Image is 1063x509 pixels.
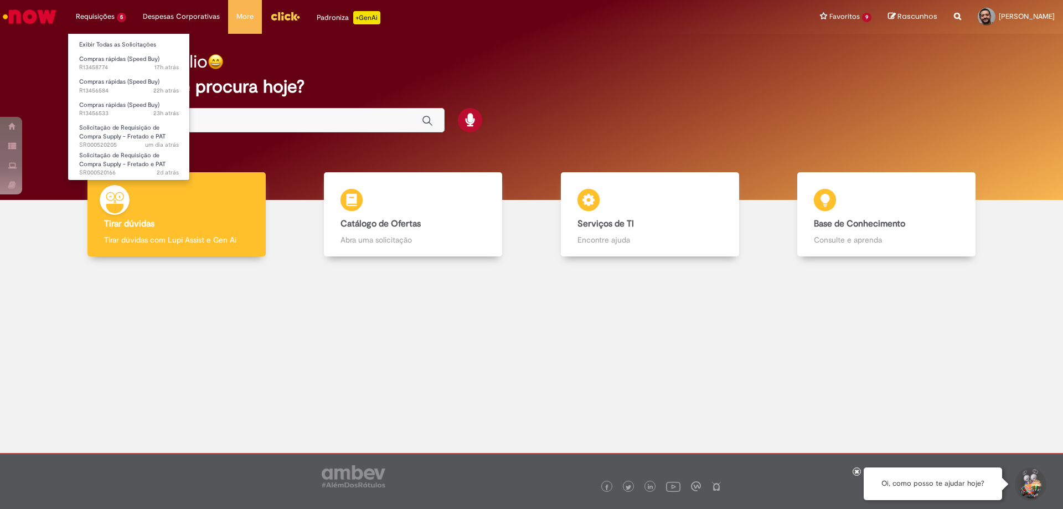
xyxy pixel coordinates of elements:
[145,141,179,149] time: 27/08/2025 14:50:13
[626,485,631,490] img: logo_footer_twitter.png
[604,485,610,490] img: logo_footer_facebook.png
[117,13,126,22] span: 5
[76,11,115,22] span: Requisições
[862,13,871,22] span: 9
[79,55,159,63] span: Compras rápidas (Speed Buy)
[68,99,190,120] a: Aberto R13456533 : Compras rápidas (Speed Buy)
[79,78,159,86] span: Compras rápidas (Speed Buy)
[888,12,937,22] a: Rascunhos
[236,11,254,22] span: More
[666,479,680,493] img: logo_footer_youtube.png
[353,11,380,24] p: +GenAi
[1013,467,1046,501] button: Iniciar Conversa de Suporte
[154,63,179,71] span: 17h atrás
[143,11,220,22] span: Despesas Corporativas
[814,218,905,229] b: Base de Conhecimento
[153,109,179,117] span: 23h atrás
[153,86,179,95] time: 28/08/2025 10:18:26
[295,172,532,257] a: Catálogo de Ofertas Abra uma solicitação
[864,467,1002,500] div: Oi, como posso te ajudar hoje?
[340,234,486,245] p: Abra uma solicitação
[648,484,653,491] img: logo_footer_linkedin.png
[68,150,190,173] a: Aberto SR000520166 : Solicitação de Requisição de Compra Supply - Fretado e PAT
[104,218,154,229] b: Tirar dúvidas
[897,11,937,22] span: Rascunhos
[68,39,190,51] a: Exibir Todas as Solicitações
[104,234,249,245] p: Tirar dúvidas com Lupi Assist e Gen Ai
[531,172,768,257] a: Serviços de TI Encontre ajuda
[79,141,179,150] span: SR000520205
[711,481,721,491] img: logo_footer_naosei.png
[153,86,179,95] span: 22h atrás
[270,8,300,24] img: click_logo_yellow_360x200.png
[829,11,860,22] span: Favoritos
[153,109,179,117] time: 28/08/2025 10:11:56
[79,124,166,141] span: Solicitação de Requisição de Compra Supply - Fretado e PAT
[79,151,166,168] span: Solicitação de Requisição de Compra Supply - Fretado e PAT
[68,53,190,74] a: Aberto R13458774 : Compras rápidas (Speed Buy)
[79,86,179,95] span: R13456584
[68,122,190,146] a: Aberto SR000520205 : Solicitação de Requisição de Compra Supply - Fretado e PAT
[68,33,190,181] ul: Requisições
[96,77,968,96] h2: O que você procura hoje?
[999,12,1055,21] span: [PERSON_NAME]
[814,234,959,245] p: Consulte e aprenda
[154,63,179,71] time: 28/08/2025 15:40:08
[340,218,421,229] b: Catálogo de Ofertas
[79,63,179,72] span: R13458774
[68,76,190,96] a: Aberto R13456584 : Compras rápidas (Speed Buy)
[79,109,179,118] span: R13456533
[768,172,1005,257] a: Base de Conhecimento Consulte e aprenda
[691,481,701,491] img: logo_footer_workplace.png
[157,168,179,177] span: 2d atrás
[317,11,380,24] div: Padroniza
[79,168,179,177] span: SR000520166
[577,218,634,229] b: Serviços de TI
[157,168,179,177] time: 27/08/2025 14:41:34
[1,6,58,28] img: ServiceNow
[208,54,224,70] img: happy-face.png
[58,172,295,257] a: Tirar dúvidas Tirar dúvidas com Lupi Assist e Gen Ai
[79,101,159,109] span: Compras rápidas (Speed Buy)
[577,234,723,245] p: Encontre ajuda
[322,465,385,487] img: logo_footer_ambev_rotulo_gray.png
[145,141,179,149] span: um dia atrás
